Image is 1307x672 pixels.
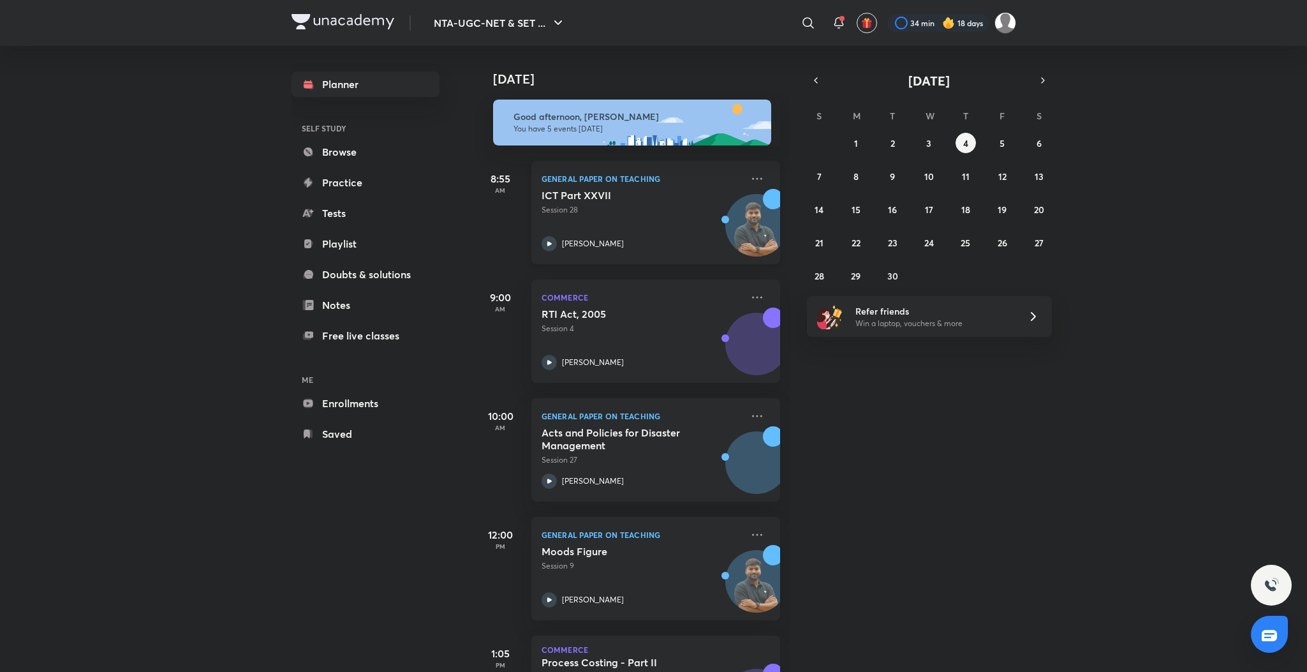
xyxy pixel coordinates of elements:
[292,14,394,29] img: Company Logo
[542,646,770,653] p: Commerce
[542,527,742,542] p: General Paper on Teaching
[542,323,742,334] p: Session 4
[292,231,439,257] a: Playlist
[888,237,897,249] abbr: September 23, 2025
[1029,166,1049,186] button: September 13, 2025
[882,166,903,186] button: September 9, 2025
[542,308,700,320] h5: RTI Act, 2005
[855,304,1012,318] h6: Refer friends
[475,186,526,194] p: AM
[992,199,1012,220] button: September 19, 2025
[882,232,903,253] button: September 23, 2025
[542,204,742,216] p: Session 28
[475,661,526,669] p: PM
[475,542,526,550] p: PM
[292,14,394,33] a: Company Logo
[1035,237,1044,249] abbr: September 27, 2025
[292,200,439,226] a: Tests
[992,133,1012,153] button: September 5, 2025
[292,117,439,139] h6: SELF STUDY
[726,438,787,500] img: Avatar
[542,189,700,202] h5: ICT Part XXVII
[887,270,898,282] abbr: September 30, 2025
[809,232,829,253] button: September 21, 2025
[513,111,760,123] h6: Good afternoon, [PERSON_NAME]
[493,100,771,146] img: afternoon
[882,133,903,153] button: September 2, 2025
[815,237,823,249] abbr: September 21, 2025
[926,110,934,122] abbr: Wednesday
[809,265,829,286] button: September 28, 2025
[542,426,700,452] h5: Acts and Policies for Disaster Management
[846,199,866,220] button: September 15, 2025
[292,292,439,318] a: Notes
[962,170,970,183] abbr: September 11, 2025
[726,320,787,381] img: Avatar
[475,290,526,305] h5: 9:00
[542,408,742,424] p: General Paper on Teaching
[890,137,895,149] abbr: September 2, 2025
[998,204,1007,216] abbr: September 19, 2025
[493,71,793,87] h4: [DATE]
[956,199,976,220] button: September 18, 2025
[992,232,1012,253] button: September 26, 2025
[956,133,976,153] button: September 4, 2025
[882,199,903,220] button: September 16, 2025
[426,10,573,36] button: NTA-UGC-NET & SET ...
[1029,199,1049,220] button: September 20, 2025
[809,199,829,220] button: September 14, 2025
[475,424,526,431] p: AM
[855,318,1012,329] p: Win a laptop, vouchers & more
[963,110,968,122] abbr: Thursday
[992,166,1012,186] button: September 12, 2025
[562,475,624,487] p: [PERSON_NAME]
[908,72,950,89] span: [DATE]
[888,204,897,216] abbr: September 16, 2025
[998,237,1007,249] abbr: September 26, 2025
[994,12,1016,34] img: Sakshi Nath
[961,237,970,249] abbr: September 25, 2025
[926,137,931,149] abbr: September 3, 2025
[854,137,858,149] abbr: September 1, 2025
[562,357,624,368] p: [PERSON_NAME]
[542,171,742,186] p: General Paper on Teaching
[292,71,439,97] a: Planner
[475,171,526,186] h5: 8:55
[857,13,877,33] button: avatar
[919,199,939,220] button: September 17, 2025
[825,71,1034,89] button: [DATE]
[924,170,934,183] abbr: September 10, 2025
[562,238,624,250] p: [PERSON_NAME]
[956,166,976,186] button: September 11, 2025
[1029,133,1049,153] button: September 6, 2025
[882,265,903,286] button: September 30, 2025
[475,527,526,542] h5: 12:00
[513,124,760,134] p: You have 5 events [DATE]
[852,204,860,216] abbr: September 15, 2025
[846,166,866,186] button: September 8, 2025
[292,369,439,391] h6: ME
[292,139,439,165] a: Browse
[542,290,742,305] p: Commerce
[963,137,968,149] abbr: September 4, 2025
[853,170,859,183] abbr: September 8, 2025
[292,170,439,195] a: Practice
[292,262,439,287] a: Doubts & solutions
[919,232,939,253] button: September 24, 2025
[861,17,873,29] img: avatar
[890,170,895,183] abbr: September 9, 2025
[961,204,970,216] abbr: September 18, 2025
[925,204,933,216] abbr: September 17, 2025
[542,656,700,669] h5: Process Costing - Part II
[919,166,939,186] button: September 10, 2025
[852,237,860,249] abbr: September 22, 2025
[815,204,823,216] abbr: September 14, 2025
[562,594,624,606] p: [PERSON_NAME]
[846,133,866,153] button: September 1, 2025
[292,391,439,416] a: Enrollments
[1037,110,1042,122] abbr: Saturday
[542,560,742,572] p: Session 9
[1029,232,1049,253] button: September 27, 2025
[1037,137,1042,149] abbr: September 6, 2025
[924,237,934,249] abbr: September 24, 2025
